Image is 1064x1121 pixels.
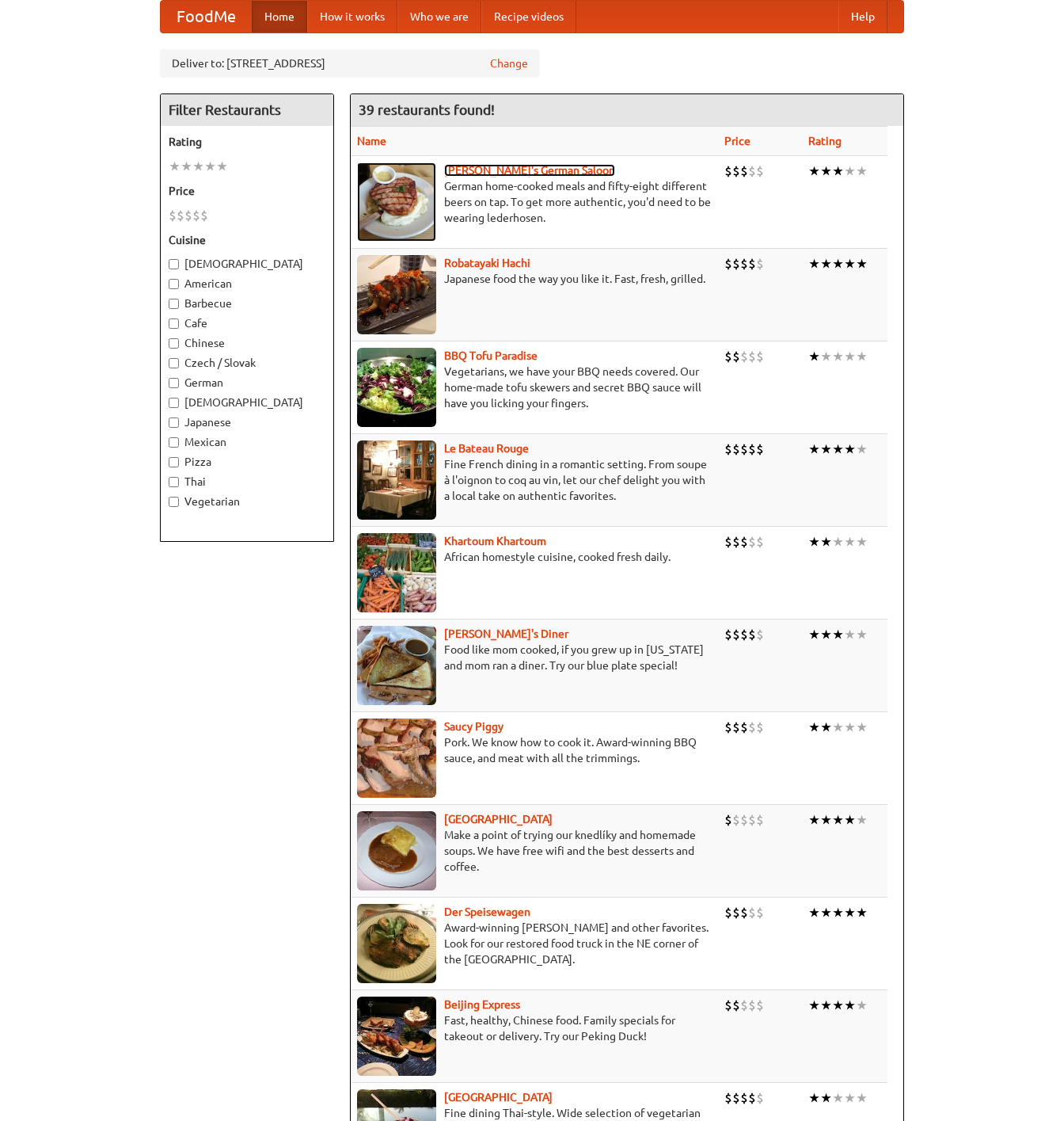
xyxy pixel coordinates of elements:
li: ★ [844,904,856,921]
li: ★ [832,904,844,921]
p: Fast, healthy, Chinese food. Family specials for takeout or delivery. Try our Peking Duck! [357,1012,712,1044]
li: ★ [808,348,820,365]
li: ★ [820,162,832,180]
li: ★ [856,348,868,365]
li: ★ [808,811,820,829]
li: ★ [169,158,180,175]
h4: Filter Restaurants [161,94,333,126]
li: $ [748,997,756,1014]
li: $ [756,997,764,1014]
li: ★ [844,162,856,180]
h5: Cuisine [169,232,325,248]
li: ★ [820,626,832,643]
li: ★ [856,626,868,643]
li: ★ [856,255,868,273]
a: Help [838,1,887,32]
li: ★ [832,533,844,551]
li: ★ [832,997,844,1014]
li: $ [748,255,756,273]
p: Make a point of trying our knedlíky and homemade soups. We have free wifi and the best desserts a... [357,827,712,875]
li: $ [756,1089,764,1107]
li: $ [724,348,732,365]
li: $ [756,811,764,829]
a: [GEOGRAPHIC_DATA] [444,1091,553,1104]
p: African homestyle cuisine, cooked fresh daily. [357,549,712,565]
label: Czech / Slovak [169,355,325,371]
a: Khartoum Khartoum [444,535,546,547]
a: Le Bateau Rouge [444,442,529,455]
li: $ [724,255,732,273]
input: [DEMOGRAPHIC_DATA] [169,398,179,408]
li: ★ [844,255,856,273]
a: Der Speisewagen [444,906,530,918]
input: Chinese [169,338,179,349]
li: $ [732,997,740,1014]
li: $ [177,207,184,224]
a: Saucy Piggy [444,720,503,733]
li: $ [732,719,740,736]
img: tofuparadise.jpg [357,348,436,427]
li: $ [748,162,756,180]
li: $ [732,533,740,551]
ng-pluralize: 39 restaurants found! [359,102,495,117]
li: $ [740,904,748,921]
li: ★ [204,158,216,175]
label: [DEMOGRAPHIC_DATA] [169,395,325,410]
li: ★ [832,440,844,458]
li: $ [740,1089,748,1107]
label: German [169,375,325,391]
li: ★ [820,255,832,273]
li: $ [740,533,748,551]
p: Pork. We know how to cook it. Award-winning BBQ sauce, and meat with all the trimmings. [357,734,712,766]
li: ★ [856,811,868,829]
img: czechpoint.jpg [357,811,436,890]
li: ★ [844,440,856,458]
li: $ [740,348,748,365]
a: Rating [808,135,842,147]
li: $ [732,255,740,273]
li: ★ [832,255,844,273]
label: American [169,276,325,292]
li: ★ [820,997,832,1014]
li: $ [724,997,732,1014]
li: ★ [856,719,868,736]
a: Name [357,135,386,147]
b: BBQ Tofu Paradise [444,349,538,362]
input: American [169,279,179,289]
a: Who we are [397,1,481,32]
li: ★ [808,997,820,1014]
a: FoodMe [161,1,252,32]
a: Robatayaki Hachi [444,257,530,269]
img: sallys.jpg [357,626,436,705]
p: Award-winning [PERSON_NAME] and other favorites. Look for our restored food truck in the NE corne... [357,920,712,967]
li: ★ [856,533,868,551]
label: Barbecue [169,296,325,311]
li: $ [756,904,764,921]
label: Japanese [169,414,325,430]
li: $ [756,162,764,180]
img: beijing.jpg [357,997,436,1076]
li: ★ [820,719,832,736]
b: Beijing Express [444,998,520,1011]
li: $ [732,440,740,458]
label: Cafe [169,315,325,331]
li: ★ [844,348,856,365]
a: [PERSON_NAME]'s German Saloon [444,164,615,177]
li: $ [732,1089,740,1107]
li: $ [756,533,764,551]
li: ★ [844,1089,856,1107]
li: ★ [832,626,844,643]
input: Thai [169,477,179,487]
li: $ [732,626,740,643]
p: Food like mom cooked, if you grew up in [US_STATE] and mom ran a diner. Try our blue plate special! [357,642,712,673]
li: $ [748,1089,756,1107]
label: Chinese [169,335,325,351]
div: Deliver to: [STREET_ADDRESS] [160,49,540,78]
li: $ [740,811,748,829]
li: ★ [820,440,832,458]
li: $ [748,904,756,921]
li: $ [724,626,732,643]
li: ★ [216,158,228,175]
